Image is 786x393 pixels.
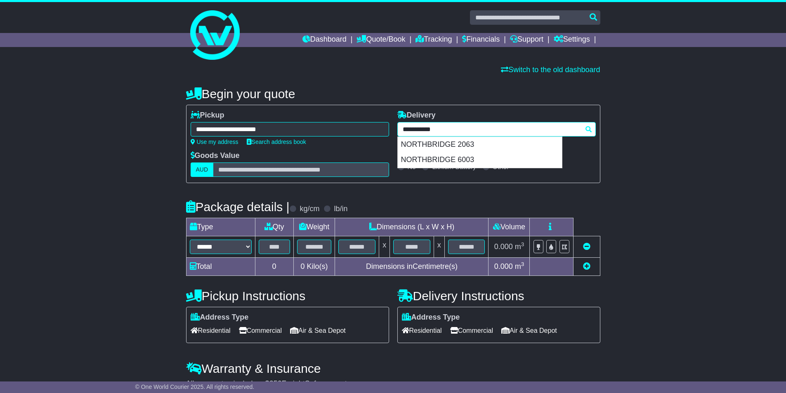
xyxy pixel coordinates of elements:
td: 0 [255,258,293,276]
td: Dimensions in Centimetre(s) [335,258,489,276]
h4: Delivery Instructions [397,289,600,303]
td: x [434,236,444,258]
h4: Pickup Instructions [186,289,389,303]
a: Add new item [583,262,590,271]
a: Support [510,33,543,47]
label: lb/in [334,205,347,214]
h4: Package details | [186,200,290,214]
label: Address Type [402,313,460,322]
td: x [379,236,390,258]
label: Address Type [191,313,249,322]
td: Dimensions (L x W x H) [335,218,489,236]
label: kg/cm [300,205,319,214]
span: © One World Courier 2025. All rights reserved. [135,384,255,390]
a: Switch to the old dashboard [501,66,600,74]
td: Qty [255,218,293,236]
span: 0.000 [494,242,513,251]
label: Goods Value [191,151,240,160]
td: Type [186,218,255,236]
span: m [515,242,524,251]
sup: 3 [521,261,524,267]
a: Remove this item [583,242,590,251]
h4: Warranty & Insurance [186,362,600,375]
div: All our quotes include a $ FreightSafe warranty. [186,379,600,388]
a: Dashboard [302,33,347,47]
label: Pickup [191,111,224,120]
div: NORTHBRIDGE 6003 [398,152,562,168]
td: Volume [489,218,530,236]
sup: 3 [521,241,524,247]
span: 250 [269,379,282,388]
h4: Begin your quote [186,87,600,101]
td: Total [186,258,255,276]
label: Delivery [397,111,436,120]
a: Financials [462,33,500,47]
span: m [515,262,524,271]
a: Use my address [191,139,238,145]
span: 0 [300,262,304,271]
span: Residential [402,324,442,337]
div: NORTHBRIDGE 2063 [398,137,562,153]
span: Air & Sea Depot [290,324,346,337]
a: Search address book [247,139,306,145]
a: Quote/Book [356,33,405,47]
span: Commercial [450,324,493,337]
span: Residential [191,324,231,337]
a: Settings [554,33,590,47]
typeahead: Please provide city [397,122,596,136]
a: Tracking [415,33,452,47]
span: 0.000 [494,262,513,271]
label: AUD [191,162,214,177]
span: Commercial [239,324,282,337]
td: Kilo(s) [293,258,335,276]
td: Weight [293,218,335,236]
span: Air & Sea Depot [501,324,557,337]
